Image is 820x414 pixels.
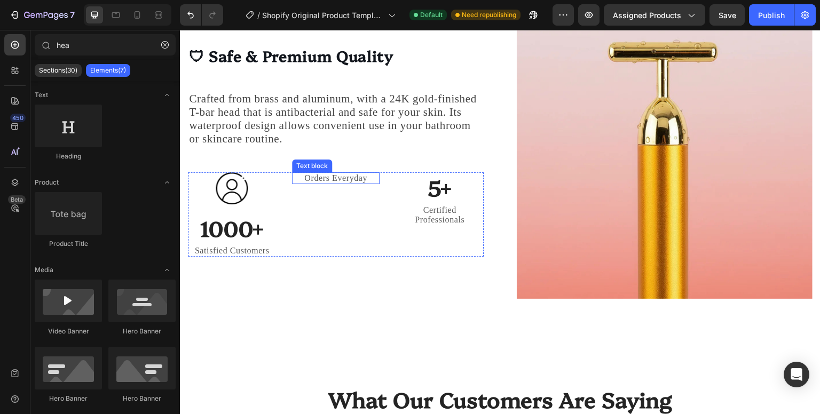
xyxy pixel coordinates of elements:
[217,176,303,195] p: Certified Professionals
[35,90,48,100] span: Text
[159,261,176,278] span: Toggle open
[70,9,75,21] p: 7
[613,10,681,21] span: Assigned Products
[35,239,102,249] div: Product Title
[180,30,820,414] iframe: Design area
[180,4,223,26] div: Undo/Redo
[108,327,176,336] div: Hero Banner
[9,355,632,383] p: What Our Customers Are Saying
[108,394,176,403] div: Hero Banner
[709,4,745,26] button: Save
[90,66,126,75] p: Elements(7)
[420,10,443,20] span: Default
[216,142,304,172] h3: Rich Text Editor. Editing area: main
[35,34,176,55] input: Search Sections & Elements
[159,86,176,103] span: Toggle open
[35,327,102,336] div: Video Banner
[39,66,77,75] p: Sections(30)
[749,4,794,26] button: Publish
[719,11,736,20] span: Save
[35,265,53,275] span: Media
[604,4,705,26] button: Assigned Products
[8,195,26,204] div: Beta
[784,362,809,387] div: Open Intercom Messenger
[257,10,260,21] span: /
[35,152,102,161] div: Heading
[4,4,80,26] button: 7
[758,10,785,21] div: Publish
[462,10,516,20] span: Need republishing
[35,394,102,403] div: Hero Banner
[35,178,59,187] span: Product
[262,10,384,21] span: Shopify Original Product Template
[217,144,303,171] p: 5+
[10,114,26,122] div: 450
[159,174,176,191] span: Toggle open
